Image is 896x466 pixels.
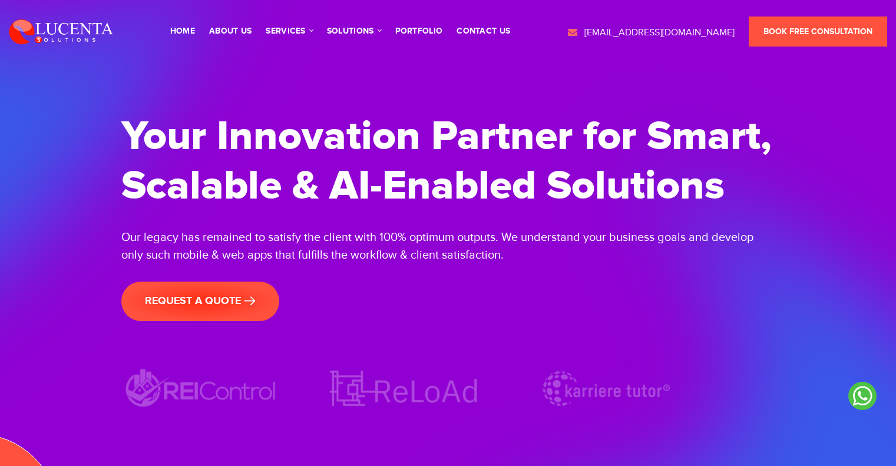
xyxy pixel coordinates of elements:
div: Our legacy has remained to satisfy the client with 100% optimum outputs. We understand your busin... [121,229,775,264]
img: ReLoAd [324,365,483,412]
a: request a quote [121,282,279,321]
h1: Your Innovation Partner for Smart, Scalable & AI-Enabled Solutions [121,112,775,211]
img: Lucenta Solutions [9,18,114,45]
img: banner-arrow.png [244,296,256,306]
img: Karriere tutor [527,365,686,412]
a: Home [170,27,195,35]
a: portfolio [395,27,443,35]
a: [EMAIL_ADDRESS][DOMAIN_NAME] [567,26,735,40]
span: Book Free Consultation [763,27,872,37]
span: request a quote [145,295,256,308]
img: REIControl [121,365,280,412]
a: Book Free Consultation [749,16,887,47]
a: solutions [327,27,381,35]
a: services [266,27,312,35]
a: contact us [457,27,510,35]
a: About Us [209,27,252,35]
